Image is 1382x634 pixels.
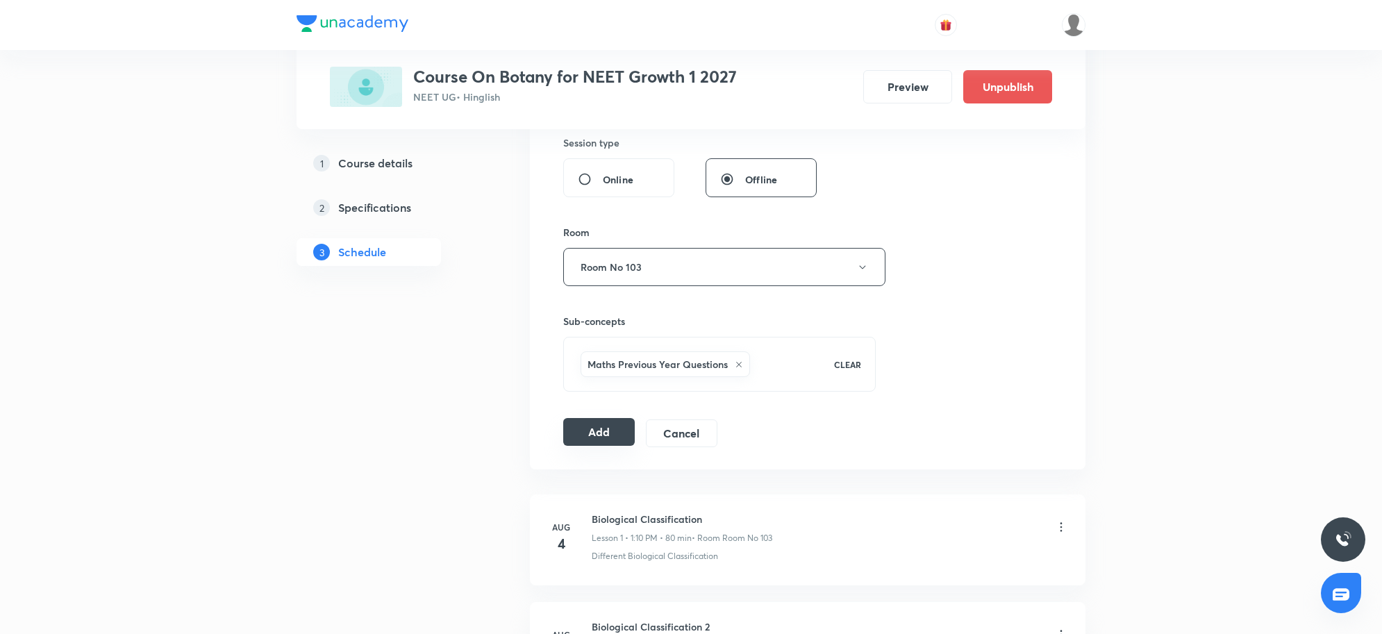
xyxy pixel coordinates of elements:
h5: Schedule [338,244,386,260]
p: 2 [313,199,330,216]
a: 2Specifications [297,194,485,222]
p: • Room Room No 103 [692,532,772,544]
p: Lesson 1 • 1:10 PM • 80 min [592,532,692,544]
a: Company Logo [297,15,408,35]
button: Cancel [646,419,717,447]
button: Add [563,418,635,446]
img: avatar [940,19,952,31]
a: 1Course details [297,149,485,177]
span: Offline [745,172,777,187]
img: Company Logo [297,15,408,32]
span: Online [603,172,633,187]
button: Unpublish [963,70,1052,103]
h6: Biological Classification 2 [592,619,760,634]
p: NEET UG • Hinglish [413,90,737,104]
p: Different Biological Classification [592,550,718,562]
p: CLEAR [834,358,861,371]
h4: 4 [547,533,575,554]
img: Devendra Kumar [1062,13,1085,37]
h3: Course On Botany for NEET Growth 1 2027 [413,67,737,87]
h6: Biological Classification [592,512,772,526]
button: Room No 103 [563,248,885,286]
h6: Aug [547,521,575,533]
h6: Room [563,225,590,240]
button: avatar [935,14,957,36]
p: 1 [313,155,330,172]
img: ttu [1335,531,1351,548]
button: Preview [863,70,952,103]
h5: Specifications [338,199,411,216]
h6: Session type [563,135,619,150]
h6: Sub-concepts [563,314,876,328]
img: F7CED906-E13A-4895-BCCF-26D369C11305_plus.png [330,67,402,107]
p: 3 [313,244,330,260]
h5: Course details [338,155,413,172]
h6: Maths Previous Year Questions [588,357,728,372]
